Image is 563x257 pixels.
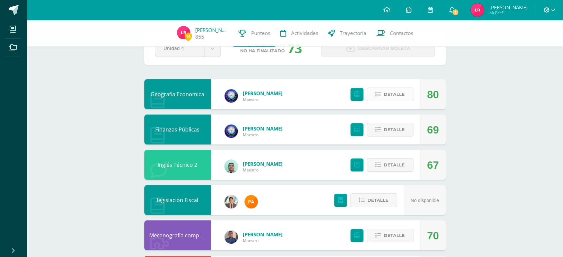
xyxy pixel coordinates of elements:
div: 80 [427,80,439,110]
span: La unidad aún no ha finalizado [240,43,285,54]
div: 73 [287,40,302,57]
div: 70 [427,221,439,251]
div: legislacion Fiscal [144,185,211,215]
button: Detalle [367,123,413,136]
span: Maestro [243,132,282,137]
span: Detalle [384,159,405,171]
span: Maestro [243,167,282,173]
span: Contactos [390,30,413,37]
span: 1 [452,9,459,16]
button: Detalle [367,88,413,101]
img: 38991008722c8d66f2d85f4b768620e4.png [225,89,238,103]
button: Detalle [367,158,413,172]
a: [PERSON_NAME] [195,27,229,33]
img: 38991008722c8d66f2d85f4b768620e4.png [225,125,238,138]
span: Trayectoria [340,30,366,37]
a: Punteos [234,20,275,47]
a: [PERSON_NAME] [243,160,282,167]
span: Maestro [243,97,282,102]
a: Trayectoria [323,20,371,47]
img: d4d564538211de5578f7ad7a2fdd564e.png [225,160,238,173]
a: Contactos [371,20,418,47]
span: Detalle [384,229,405,242]
span: 14 [185,32,192,41]
span: Mi Perfil [489,10,527,16]
div: 69 [427,115,439,145]
div: 67 [427,150,439,180]
span: No disponible [411,198,439,203]
img: 964ca9894ede580144e497e08e3aa946.png [177,26,190,39]
span: Descargar boleta [358,40,410,57]
span: Detalle [384,88,405,101]
div: Inglés Técnico 2 [144,150,211,180]
span: Actividades [291,30,318,37]
button: Detalle [367,229,413,242]
a: 855 [195,33,204,40]
button: Detalle [350,193,397,207]
a: [PERSON_NAME] [243,125,282,132]
span: Detalle [384,124,405,136]
a: Actividades [275,20,323,47]
span: Detalle [367,194,388,206]
span: [PERSON_NAME] [489,4,527,11]
a: [PERSON_NAME] [243,90,282,97]
img: d725921d36275491089fe2b95fc398a7.png [225,195,238,208]
div: Geografia Economica [144,79,211,109]
span: Maestro [243,238,282,243]
div: Finanzas Públicas [144,115,211,144]
a: Unidad 4 [155,40,221,57]
img: bf66807720f313c6207fc724d78fb4d0.png [225,230,238,244]
span: Unidad 4 [164,40,196,56]
img: 81049356b3b16f348f04480ea0cb6817.png [245,195,258,208]
a: [PERSON_NAME] [243,231,282,238]
img: 964ca9894ede580144e497e08e3aa946.png [471,3,484,17]
span: Punteos [251,30,270,37]
div: Mecanografía computarizada [144,220,211,250]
